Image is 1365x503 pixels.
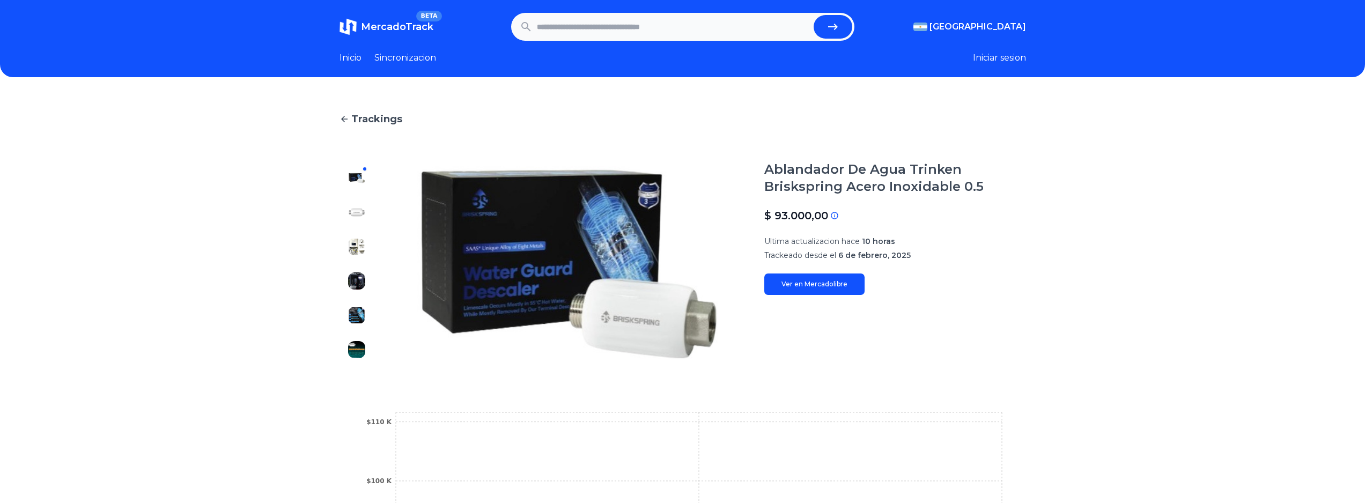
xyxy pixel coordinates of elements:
img: Ablandador De Agua Trinken Briskspring Acero Inoxidable 0.5 [348,272,365,290]
button: [GEOGRAPHIC_DATA] [913,20,1026,33]
img: Ablandador De Agua Trinken Briskspring Acero Inoxidable 0.5 [348,238,365,255]
span: Trackeado desde el [764,250,836,260]
img: Ablandador De Agua Trinken Briskspring Acero Inoxidable 0.5 [395,161,743,367]
img: Ablandador De Agua Trinken Briskspring Acero Inoxidable 0.5 [348,307,365,324]
a: Trackings [340,112,1026,127]
img: Ablandador De Agua Trinken Briskspring Acero Inoxidable 0.5 [348,169,365,187]
span: 10 horas [862,236,895,246]
img: Ablandador De Agua Trinken Briskspring Acero Inoxidable 0.5 [348,341,365,358]
img: MercadoTrack [340,18,357,35]
button: Iniciar sesion [973,51,1026,64]
h1: Ablandador De Agua Trinken Briskspring Acero Inoxidable 0.5 [764,161,1026,195]
span: MercadoTrack [361,21,433,33]
span: [GEOGRAPHIC_DATA] [929,20,1026,33]
a: Ver en Mercadolibre [764,273,865,295]
span: Trackings [351,112,402,127]
span: BETA [416,11,441,21]
span: 6 de febrero, 2025 [838,250,911,260]
span: Ultima actualizacion hace [764,236,860,246]
a: Inicio [340,51,361,64]
tspan: $100 K [366,477,392,485]
img: Ablandador De Agua Trinken Briskspring Acero Inoxidable 0.5 [348,204,365,221]
a: MercadoTrackBETA [340,18,433,35]
p: $ 93.000,00 [764,208,828,223]
img: Argentina [913,23,927,31]
tspan: $110 K [366,418,392,426]
a: Sincronizacion [374,51,436,64]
